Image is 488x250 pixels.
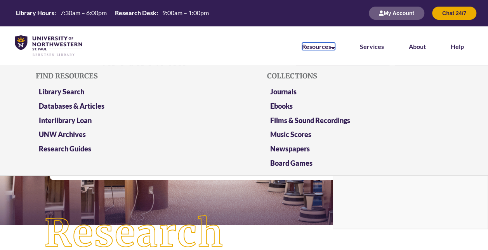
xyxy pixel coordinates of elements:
a: Research Guides [39,144,91,153]
a: UNW Archives [39,130,86,139]
a: Interlibrary Loan [39,116,92,125]
h5: Find Resources [36,72,221,80]
a: Board Games [270,159,313,167]
a: Ebooks [270,102,293,110]
div: Chat With Us [333,97,488,229]
a: Help [451,43,464,50]
h5: Collections [267,72,452,80]
a: About [409,43,426,50]
a: Journals [270,87,297,96]
a: Films & Sound Recordings [270,116,350,125]
a: Databases & Articles [39,102,104,110]
a: Resources [302,43,335,50]
a: Music Scores [270,130,311,139]
a: Newspapers [270,144,310,153]
img: UNWSP Library Logo [15,35,82,57]
a: Services [360,43,384,50]
a: Library Search [39,87,84,96]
